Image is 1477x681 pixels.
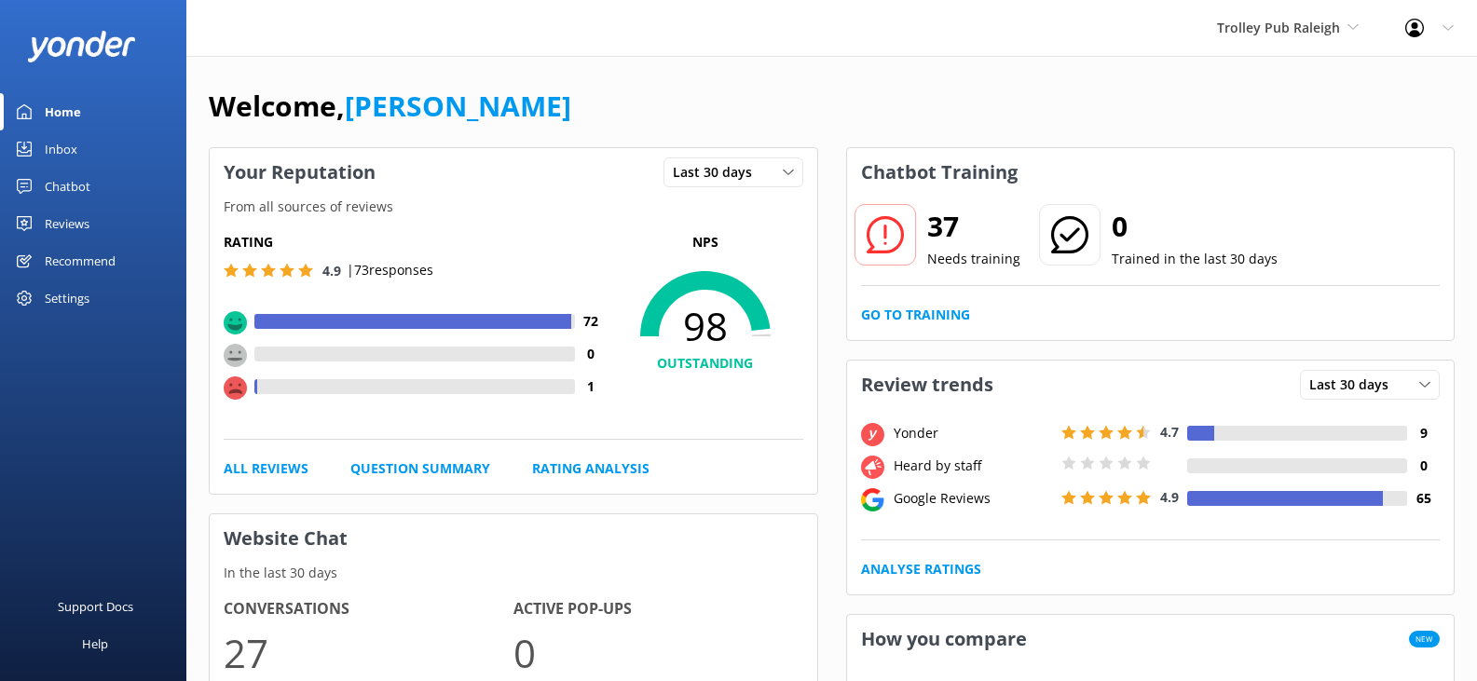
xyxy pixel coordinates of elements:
[58,588,133,625] div: Support Docs
[847,148,1032,197] h3: Chatbot Training
[210,563,817,583] p: In the last 30 days
[1407,423,1440,443] h4: 9
[82,625,108,662] div: Help
[28,31,135,61] img: yonder-white-logo.png
[224,232,608,252] h5: Rating
[45,168,90,205] div: Chatbot
[210,514,817,563] h3: Website Chat
[847,615,1041,663] h3: How you compare
[889,456,1057,476] div: Heard by staff
[224,458,308,479] a: All Reviews
[210,197,817,217] p: From all sources of reviews
[347,260,433,280] p: | 73 responses
[45,205,89,242] div: Reviews
[1407,488,1440,509] h4: 65
[45,242,116,279] div: Recommend
[1409,631,1440,647] span: New
[345,87,571,125] a: [PERSON_NAME]
[513,597,803,621] h4: Active Pop-ups
[1309,375,1400,395] span: Last 30 days
[608,303,803,349] span: 98
[575,344,608,364] h4: 0
[1112,249,1278,269] p: Trained in the last 30 days
[209,84,571,129] h1: Welcome,
[1112,204,1278,249] h2: 0
[889,488,1057,509] div: Google Reviews
[350,458,490,479] a: Question Summary
[575,376,608,397] h4: 1
[532,458,650,479] a: Rating Analysis
[889,423,1057,443] div: Yonder
[673,162,763,183] span: Last 30 days
[45,279,89,317] div: Settings
[1160,423,1179,441] span: 4.7
[927,204,1020,249] h2: 37
[45,93,81,130] div: Home
[608,232,803,252] p: NPS
[210,148,390,197] h3: Your Reputation
[927,249,1020,269] p: Needs training
[608,353,803,374] h4: OUTSTANDING
[1407,456,1440,476] h4: 0
[861,559,981,579] a: Analyse Ratings
[1160,488,1179,506] span: 4.9
[45,130,77,168] div: Inbox
[224,597,513,621] h4: Conversations
[322,262,341,279] span: 4.9
[575,311,608,332] h4: 72
[847,361,1007,409] h3: Review trends
[861,305,970,325] a: Go to Training
[1217,19,1340,36] span: Trolley Pub Raleigh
